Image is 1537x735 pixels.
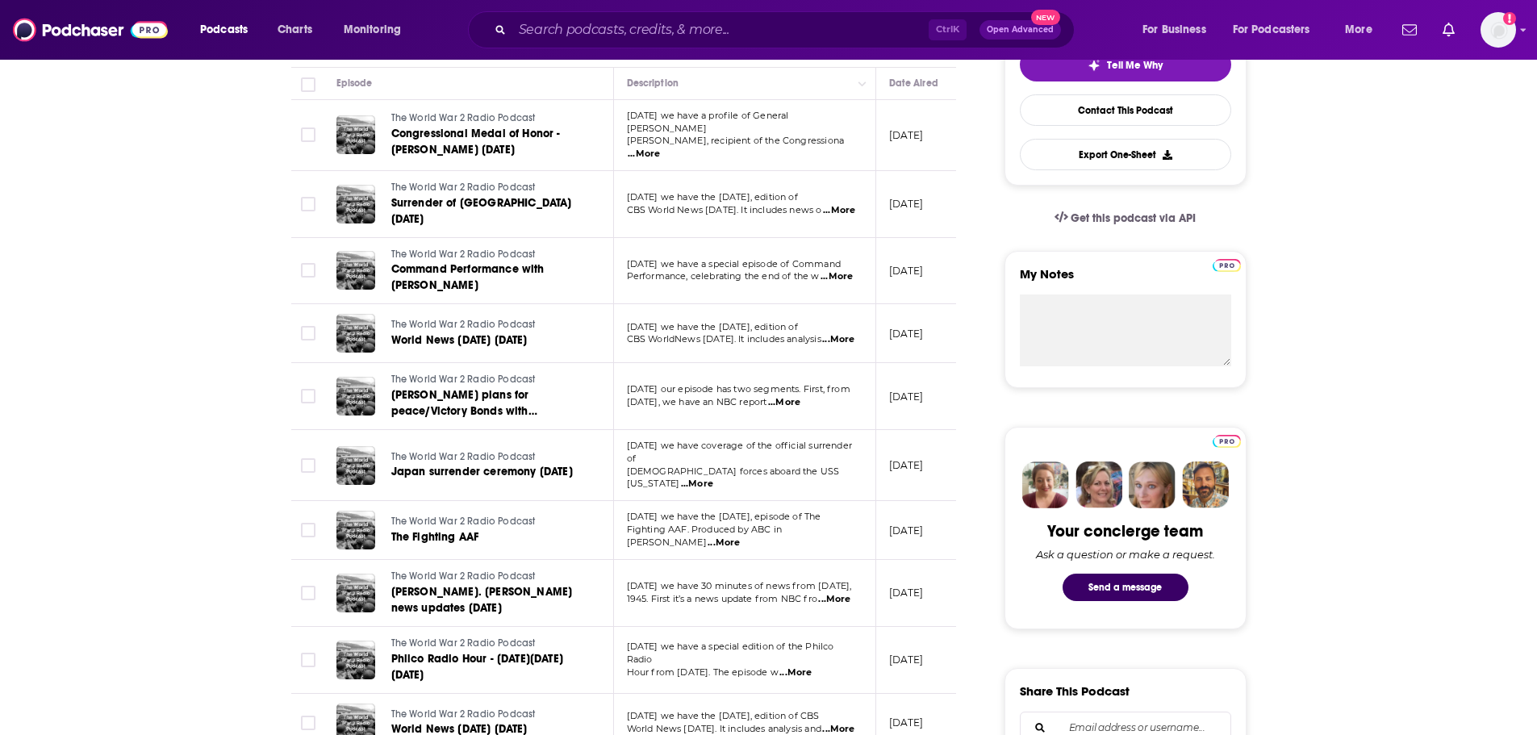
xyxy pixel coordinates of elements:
span: Charts [278,19,312,41]
a: Contact This Podcast [1020,94,1231,126]
span: The World War 2 Radio Podcast [391,451,536,462]
span: Japan surrender ceremony [DATE] [391,465,573,478]
a: The World War 2 Radio Podcast [391,515,583,529]
img: tell me why sparkle [1088,59,1101,72]
span: [DATE] we have the [DATE], edition of [627,191,798,203]
span: Toggle select row [301,716,315,730]
p: [DATE] [889,458,924,472]
p: [DATE] [889,716,924,729]
img: Jon Profile [1182,461,1229,508]
span: [DATE] we have the [DATE], edition of [627,321,798,332]
span: Toggle select row [301,653,315,667]
span: Toggle select row [301,127,315,142]
span: The Fighting AAF [391,530,479,544]
a: Show notifications dropdown [1396,16,1423,44]
a: The World War 2 Radio Podcast [391,570,585,584]
span: World News [DATE]. It includes analysis and [627,723,821,734]
span: World News [DATE] [DATE] [391,333,528,347]
button: open menu [189,17,269,43]
a: The World War 2 Radio Podcast [391,708,583,722]
div: Your concierge team [1047,521,1203,541]
a: Show notifications dropdown [1436,16,1461,44]
a: Charts [267,17,322,43]
span: [DATE] we have 30 minutes of news from [DATE], [627,580,852,591]
span: Philco Radio Hour - [DATE][DATE][DATE] [391,652,563,682]
span: ...More [818,593,850,606]
span: Logged in as tfnewsroom [1481,12,1516,48]
button: Send a message [1063,574,1188,601]
span: Toggle select row [301,586,315,600]
a: The World War 2 Radio Podcast [391,111,585,126]
span: The World War 2 Radio Podcast [391,374,536,385]
div: Date Aired [889,73,938,93]
p: [DATE] [889,128,924,142]
span: [PERSON_NAME]. [PERSON_NAME] news updates [DATE] [391,585,573,615]
a: The World War 2 Radio Podcast [391,450,583,465]
button: open menu [1334,17,1393,43]
input: Search podcasts, credits, & more... [512,17,929,43]
a: [PERSON_NAME] plans for peace/Victory Bonds with [PERSON_NAME] [DATE] [391,387,585,420]
span: Performance, celebrating the end of the w [627,270,820,282]
button: Open AdvancedNew [979,20,1061,40]
span: Command Performance with [PERSON_NAME] [391,262,545,292]
p: [DATE] [889,197,924,211]
span: [DATE] we have a special edition of the Philco Radio [627,641,834,665]
img: Podchaser - Follow, Share and Rate Podcasts [13,15,168,45]
h3: Share This Podcast [1020,683,1130,699]
span: Hour from [DATE]. The episode w [627,666,779,678]
span: [DEMOGRAPHIC_DATA] forces aboard the USS [US_STATE] [627,466,840,490]
label: My Notes [1020,266,1231,294]
span: For Business [1142,19,1206,41]
span: [PERSON_NAME], recipient of the Congressiona [627,135,845,146]
a: Get this podcast via API [1042,198,1209,238]
span: [DATE] we have a special episode of Command [627,258,841,269]
span: Toggle select row [301,389,315,403]
a: [PERSON_NAME]. [PERSON_NAME] news updates [DATE] [391,584,585,616]
span: Surrender of [GEOGRAPHIC_DATA] [DATE] [391,196,572,226]
span: ...More [821,270,853,283]
button: open menu [1222,17,1334,43]
span: More [1345,19,1372,41]
a: World News [DATE] [DATE] [391,332,583,349]
img: Jules Profile [1129,461,1176,508]
button: Export One-Sheet [1020,139,1231,170]
span: [DATE], we have an NBC report [627,396,767,407]
span: New [1031,10,1060,25]
a: The Fighting AAF [391,529,583,545]
div: Search podcasts, credits, & more... [483,11,1090,48]
a: Congressional Medal of Honor - [PERSON_NAME] [DATE] [391,126,585,158]
span: [DATE] we have a profile of General [PERSON_NAME] [627,110,789,134]
span: Ctrl K [929,19,967,40]
span: 1945. First it’s a news update from NBC fro [627,593,817,604]
span: Toggle select row [301,263,315,278]
span: The World War 2 Radio Podcast [391,570,536,582]
span: The World War 2 Radio Podcast [391,319,536,330]
span: Toggle select row [301,326,315,340]
span: ...More [823,204,855,217]
span: Congressional Medal of Honor - [PERSON_NAME] [DATE] [391,127,561,157]
span: The World War 2 Radio Podcast [391,637,536,649]
span: Toggle select row [301,197,315,211]
span: ...More [628,148,660,161]
span: CBS World News [DATE]. It includes news o [627,204,822,215]
button: tell me why sparkleTell Me Why [1020,48,1231,81]
img: Podchaser Pro [1213,259,1241,272]
a: The World War 2 Radio Podcast [391,373,585,387]
span: [DATE] our episode has two segments. First, from [627,383,850,395]
img: Barbara Profile [1075,461,1122,508]
div: Description [627,73,679,93]
p: [DATE] [889,327,924,340]
svg: Add a profile image [1503,12,1516,25]
a: Philco Radio Hour - [DATE][DATE][DATE] [391,651,585,683]
img: Podchaser Pro [1213,435,1241,448]
a: The World War 2 Radio Podcast [391,318,583,332]
p: [DATE] [889,524,924,537]
span: Tell Me Why [1107,59,1163,72]
button: Column Actions [853,74,872,94]
span: Get this podcast via API [1071,211,1196,225]
div: Episode [336,73,373,93]
span: Fighting AAF. Produced by ABC in [PERSON_NAME] [627,524,782,548]
span: CBS WorldNews [DATE]. It includes analysis [627,333,821,345]
span: Podcasts [200,19,248,41]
